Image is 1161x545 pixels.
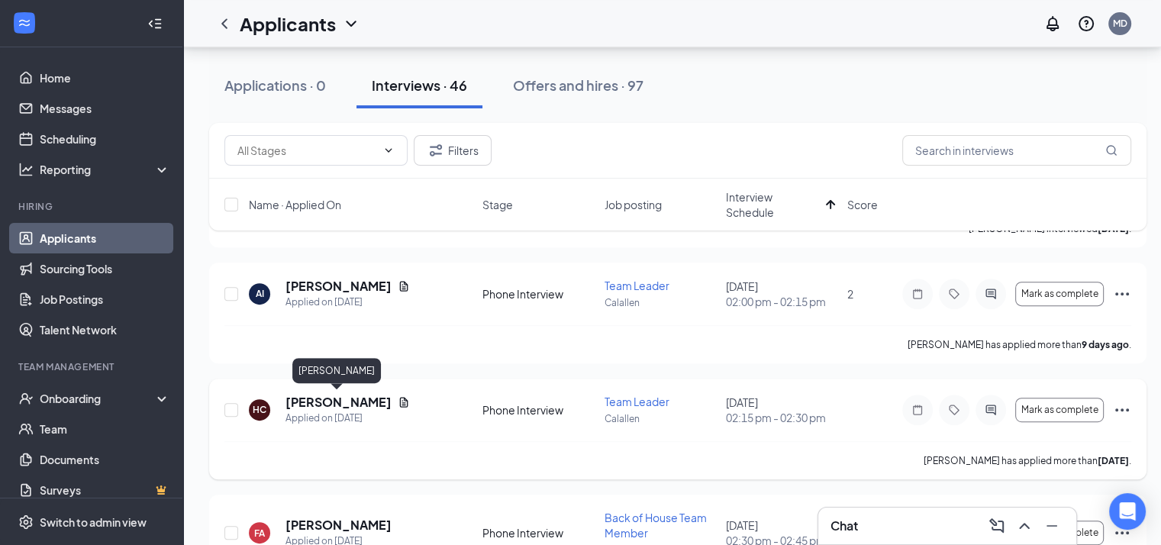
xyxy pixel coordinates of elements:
[830,518,858,534] h3: Chat
[285,295,410,310] div: Applied on [DATE]
[18,514,34,530] svg: Settings
[398,396,410,408] svg: Document
[253,403,266,416] div: HC
[908,338,1131,351] p: [PERSON_NAME] has applied more than .
[40,475,170,505] a: SurveysCrown
[945,404,963,416] svg: Tag
[1043,517,1061,535] svg: Minimize
[726,279,838,309] div: [DATE]
[1015,282,1104,306] button: Mark as complete
[254,527,265,540] div: FA
[40,514,147,530] div: Switch to admin view
[40,444,170,475] a: Documents
[1043,15,1062,33] svg: Notifications
[372,76,467,95] div: Interviews · 46
[726,189,820,220] span: Interview Schedule
[1021,405,1098,415] span: Mark as complete
[482,286,595,302] div: Phone Interview
[513,76,643,95] div: Offers and hires · 97
[1015,517,1034,535] svg: ChevronUp
[224,76,326,95] div: Applications · 0
[1105,144,1117,156] svg: MagnifyingGlass
[945,288,963,300] svg: Tag
[908,404,927,416] svg: Note
[285,411,410,426] div: Applied on [DATE]
[985,514,1009,538] button: ComposeMessage
[249,197,341,212] span: Name · Applied On
[40,391,157,406] div: Onboarding
[1113,285,1131,303] svg: Ellipses
[240,11,336,37] h1: Applicants
[482,525,595,540] div: Phone Interview
[605,412,717,425] p: Calallen
[605,296,717,309] p: Calallen
[342,15,360,33] svg: ChevronDown
[847,287,853,301] span: 2
[40,93,170,124] a: Messages
[285,517,392,534] h5: [PERSON_NAME]
[285,394,392,411] h5: [PERSON_NAME]
[18,360,167,373] div: Team Management
[398,280,410,292] svg: Document
[40,162,171,177] div: Reporting
[605,197,662,212] span: Job posting
[40,63,170,93] a: Home
[285,278,392,295] h5: [PERSON_NAME]
[726,410,838,425] span: 02:15 pm - 02:30 pm
[605,395,669,408] span: Team Leader
[605,279,669,292] span: Team Leader
[821,195,840,214] svg: ArrowUp
[237,142,376,159] input: All Stages
[1015,398,1104,422] button: Mark as complete
[1113,401,1131,419] svg: Ellipses
[414,135,492,166] button: Filter Filters
[902,135,1131,166] input: Search in interviews
[1077,15,1095,33] svg: QuestionInfo
[147,16,163,31] svg: Collapse
[40,253,170,284] a: Sourcing Tools
[1021,289,1098,299] span: Mark as complete
[1109,493,1146,530] div: Open Intercom Messenger
[1113,524,1131,542] svg: Ellipses
[605,511,707,540] span: Back of House Team Member
[40,414,170,444] a: Team
[40,124,170,154] a: Scheduling
[982,288,1000,300] svg: ActiveChat
[1113,17,1127,30] div: MD
[847,197,878,212] span: Score
[1012,514,1037,538] button: ChevronUp
[1040,514,1064,538] button: Minimize
[427,141,445,160] svg: Filter
[40,314,170,345] a: Talent Network
[17,15,32,31] svg: WorkstreamLogo
[292,358,381,383] div: [PERSON_NAME]
[256,287,264,300] div: AI
[482,197,513,212] span: Stage
[18,200,167,213] div: Hiring
[726,294,838,309] span: 02:00 pm - 02:15 pm
[1082,339,1129,350] b: 9 days ago
[482,402,595,418] div: Phone Interview
[18,162,34,177] svg: Analysis
[1098,455,1129,466] b: [DATE]
[988,517,1006,535] svg: ComposeMessage
[382,144,395,156] svg: ChevronDown
[982,404,1000,416] svg: ActiveChat
[726,395,838,425] div: [DATE]
[924,454,1131,467] p: [PERSON_NAME] has applied more than .
[40,284,170,314] a: Job Postings
[40,223,170,253] a: Applicants
[215,15,234,33] svg: ChevronLeft
[18,391,34,406] svg: UserCheck
[908,288,927,300] svg: Note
